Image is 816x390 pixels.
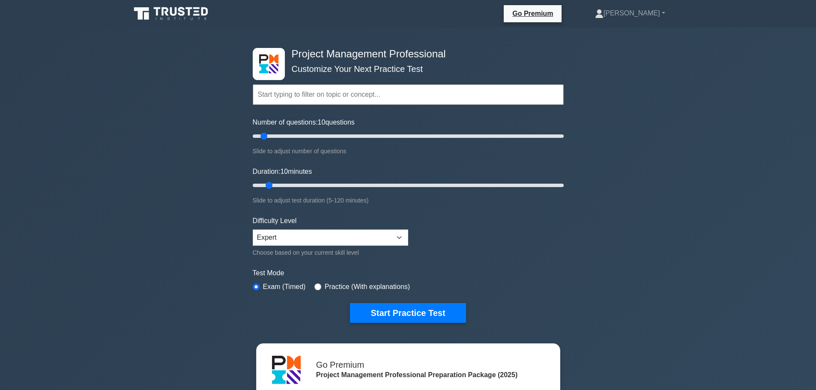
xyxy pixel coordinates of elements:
[253,84,564,105] input: Start typing to filter on topic or concept...
[263,282,306,292] label: Exam (Timed)
[253,195,564,205] div: Slide to adjust test duration (5-120 minutes)
[318,119,326,126] span: 10
[574,5,686,22] a: [PERSON_NAME]
[253,146,564,156] div: Slide to adjust number of questions
[253,216,297,226] label: Difficulty Level
[253,268,564,278] label: Test Mode
[507,8,558,19] a: Go Premium
[325,282,410,292] label: Practice (With explanations)
[253,117,355,128] label: Number of questions: questions
[280,168,288,175] span: 10
[288,48,522,60] h4: Project Management Professional
[253,247,408,258] div: Choose based on your current skill level
[253,167,312,177] label: Duration: minutes
[350,303,466,323] button: Start Practice Test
